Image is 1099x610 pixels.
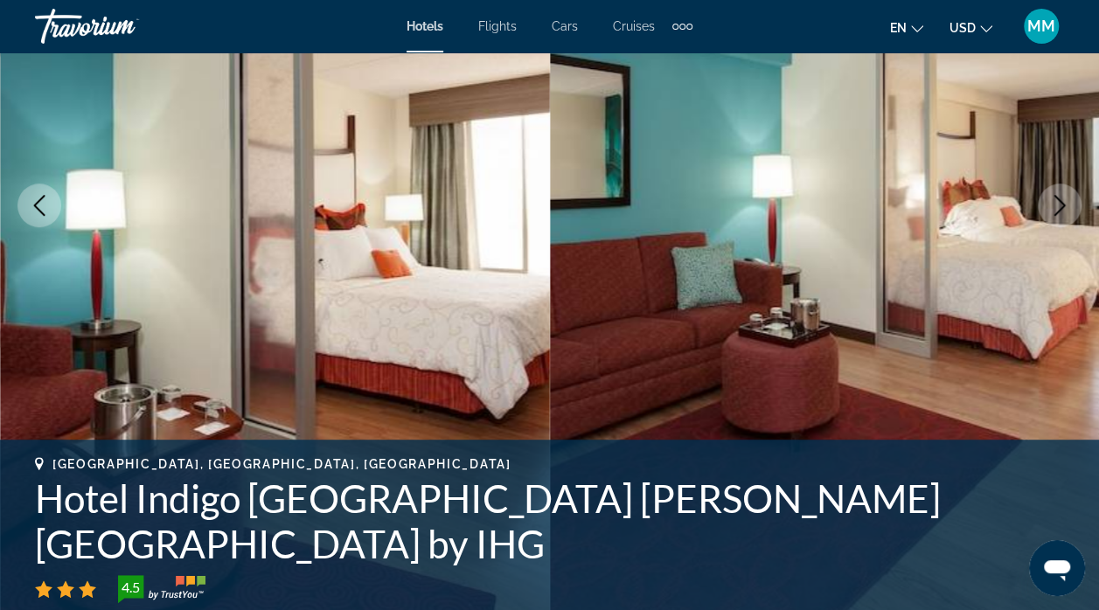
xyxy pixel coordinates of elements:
a: Hotels [407,19,443,33]
button: Change language [890,15,923,40]
button: Previous image [17,184,61,227]
button: Extra navigation items [672,12,692,40]
iframe: Button to launch messaging window [1029,540,1085,596]
div: 4.5 [113,577,148,598]
h1: Hotel Indigo [GEOGRAPHIC_DATA] [PERSON_NAME][GEOGRAPHIC_DATA] by IHG [35,475,1064,566]
a: Travorium [35,3,210,49]
a: Cars [552,19,578,33]
span: USD [949,21,976,35]
span: en [890,21,907,35]
span: [GEOGRAPHIC_DATA], [GEOGRAPHIC_DATA], [GEOGRAPHIC_DATA] [52,457,511,471]
button: Next image [1038,184,1082,227]
button: User Menu [1019,8,1064,45]
a: Flights [478,19,517,33]
a: Cruises [613,19,655,33]
span: MM [1027,17,1055,35]
button: Change currency [949,15,992,40]
img: TrustYou guest rating badge [118,575,205,603]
